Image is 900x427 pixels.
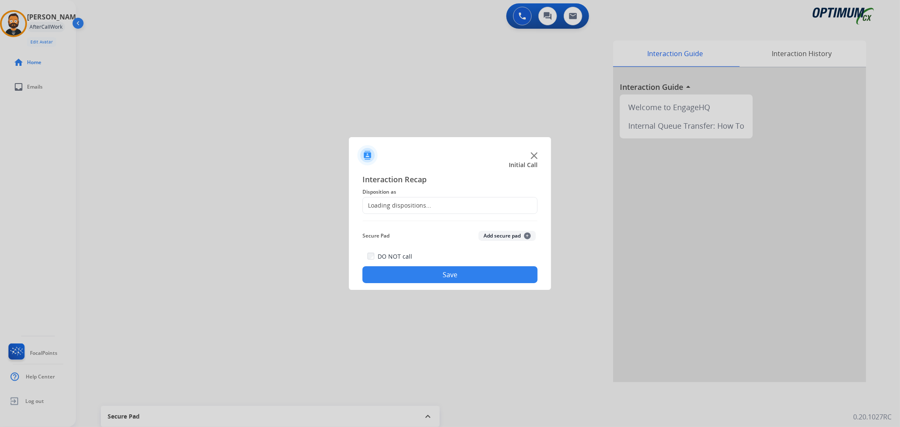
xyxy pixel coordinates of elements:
[357,145,378,165] img: contactIcon
[853,412,892,422] p: 0.20.1027RC
[362,231,389,241] span: Secure Pad
[509,161,538,169] span: Initial Call
[362,266,538,283] button: Save
[362,187,538,197] span: Disposition as
[363,201,431,210] div: Loading dispositions...
[362,173,538,187] span: Interaction Recap
[478,231,536,241] button: Add secure pad+
[524,232,531,239] span: +
[378,252,412,261] label: DO NOT call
